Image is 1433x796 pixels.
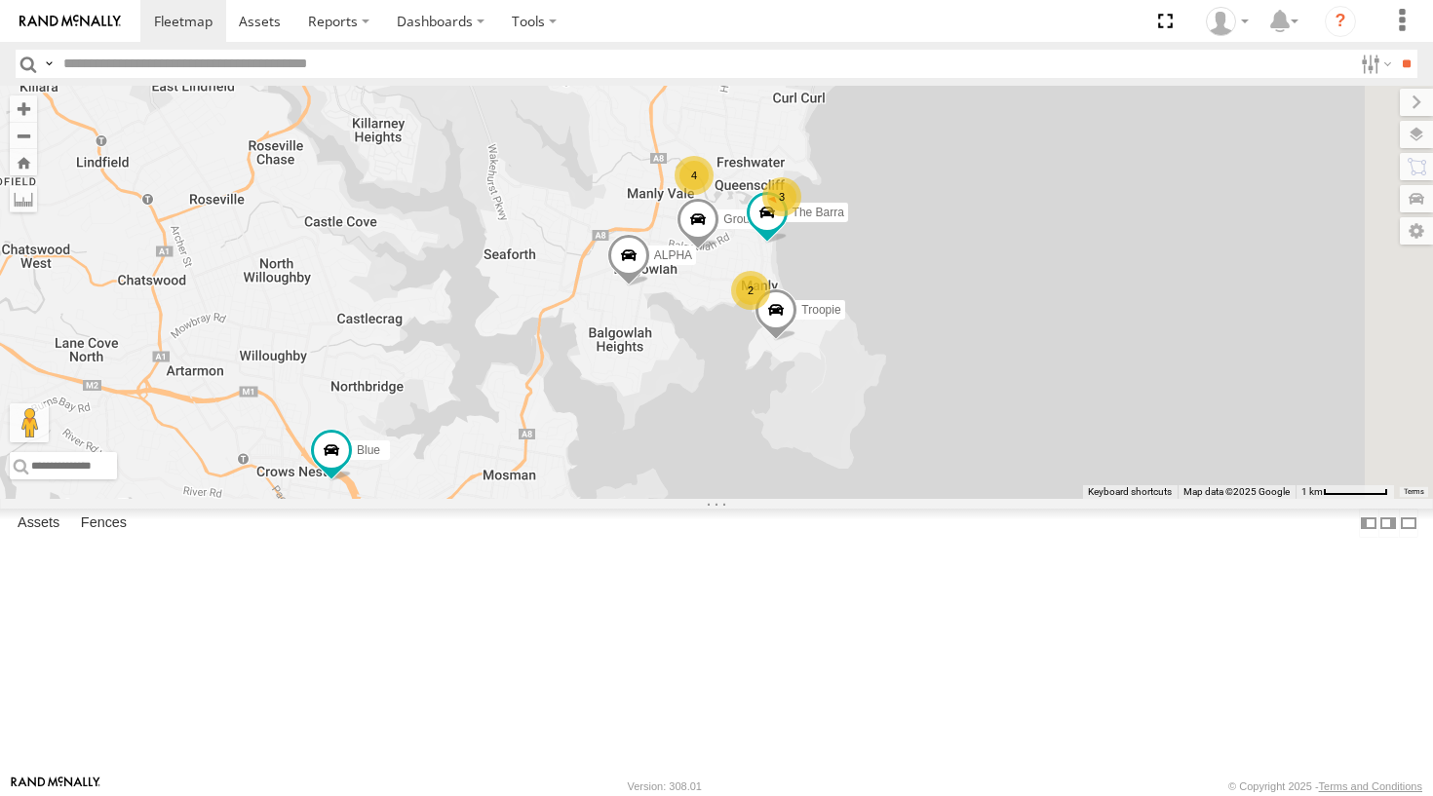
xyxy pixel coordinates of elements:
a: Visit our Website [11,777,100,796]
a: Terms (opens in new tab) [1404,488,1424,496]
label: Search Query [41,50,57,78]
label: Hide Summary Table [1399,509,1418,537]
div: 3 [762,177,801,216]
button: Zoom in [10,95,37,122]
label: Dock Summary Table to the Left [1359,509,1378,537]
label: Search Filter Options [1353,50,1395,78]
button: Keyboard shortcuts [1088,485,1172,499]
a: Terms and Conditions [1319,780,1422,792]
span: ALPHA [654,248,692,262]
img: rand-logo.svg [19,15,121,28]
button: Map scale: 1 km per 63 pixels [1296,485,1394,499]
label: Fences [71,510,136,537]
button: Zoom out [10,122,37,149]
button: Drag Pegman onto the map to open Street View [10,403,49,442]
div: Version: 308.01 [628,780,702,792]
label: Measure [10,185,37,212]
i: ? [1325,6,1356,37]
label: Dock Summary Table to the Right [1378,509,1398,537]
span: The Barra [793,206,844,219]
label: Assets [8,510,69,537]
span: Grouch [723,212,761,226]
div: 4 [675,156,714,195]
span: Blue [357,444,380,458]
div: © Copyright 2025 - [1228,780,1422,792]
div: 2 [731,271,770,310]
label: Map Settings [1400,217,1433,245]
span: Map data ©2025 Google [1183,486,1290,497]
span: 1 km [1301,486,1323,497]
span: Troopie [801,303,840,317]
div: myBins Admin [1199,7,1256,36]
button: Zoom Home [10,149,37,175]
